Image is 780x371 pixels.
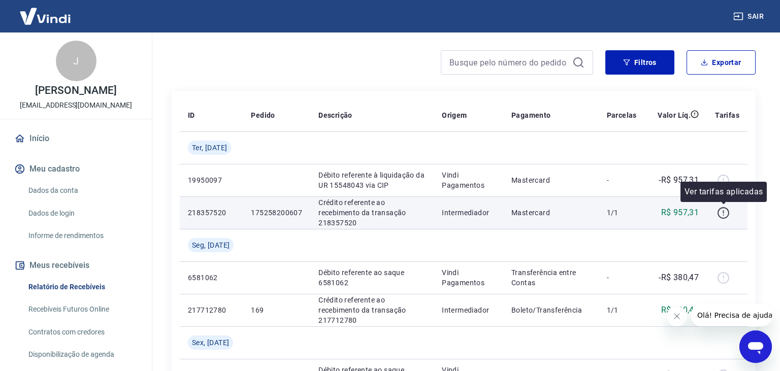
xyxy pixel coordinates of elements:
[607,175,637,185] p: -
[188,208,235,218] p: 218357520
[658,110,691,120] p: Valor Líq.
[12,254,140,277] button: Meus recebíveis
[188,175,235,185] p: 19950097
[192,240,230,250] span: Seg, [DATE]
[685,186,763,198] p: Ver tarifas aplicadas
[24,180,140,201] a: Dados da conta
[20,100,132,111] p: [EMAIL_ADDRESS][DOMAIN_NAME]
[659,272,699,284] p: -R$ 380,47
[607,273,637,283] p: -
[24,322,140,343] a: Contratos com credores
[24,203,140,224] a: Dados de login
[607,110,637,120] p: Parcelas
[56,41,96,81] div: J
[442,305,495,315] p: Intermediador
[511,267,591,288] p: Transferência entre Contas
[12,1,78,31] img: Vindi
[511,110,551,120] p: Pagamento
[318,110,352,120] p: Descrição
[6,7,85,15] span: Olá! Precisa de ajuda?
[442,208,495,218] p: Intermediador
[251,208,302,218] p: 175258200607
[251,110,275,120] p: Pedido
[442,110,467,120] p: Origem
[192,338,229,348] span: Sex, [DATE]
[511,175,591,185] p: Mastercard
[449,55,568,70] input: Busque pelo número do pedido
[739,330,772,363] iframe: Botão para abrir a janela de mensagens
[691,304,772,326] iframe: Mensagem da empresa
[318,295,426,325] p: Crédito referente ao recebimento da transação 217712780
[24,344,140,365] a: Disponibilização de agenda
[318,170,426,190] p: Débito referente à liquidação da UR 15548043 via CIP
[318,197,426,228] p: Crédito referente ao recebimento da transação 218357520
[715,110,739,120] p: Tarifas
[12,158,140,180] button: Meu cadastro
[659,174,699,186] p: -R$ 957,31
[442,267,495,288] p: Vindi Pagamentos
[35,85,116,96] p: [PERSON_NAME]
[667,306,687,326] iframe: Fechar mensagem
[24,277,140,297] a: Relatório de Recebíveis
[188,305,235,315] p: 217712780
[24,225,140,246] a: Informe de rendimentos
[687,50,756,75] button: Exportar
[188,273,235,283] p: 6581062
[318,267,426,288] p: Débito referente ao saque 6581062
[24,299,140,320] a: Recebíveis Futuros Online
[192,143,227,153] span: Ter, [DATE]
[511,208,591,218] p: Mastercard
[661,304,699,316] p: R$ 380,47
[731,7,768,26] button: Sair
[605,50,674,75] button: Filtros
[251,305,302,315] p: 169
[12,127,140,150] a: Início
[607,305,637,315] p: 1/1
[442,170,495,190] p: Vindi Pagamentos
[511,305,591,315] p: Boleto/Transferência
[661,207,699,219] p: R$ 957,31
[188,110,195,120] p: ID
[607,208,637,218] p: 1/1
